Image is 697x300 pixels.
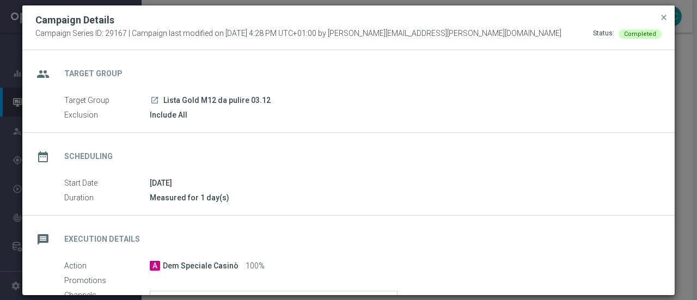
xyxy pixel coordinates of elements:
[64,234,140,244] h2: Execution Details
[150,109,653,120] div: Include All
[163,96,271,106] span: Lista Gold M12 da pulire 03.12
[33,230,53,249] i: message
[163,261,239,271] span: Dem Speciale Casinò
[64,179,150,188] label: Start Date
[64,111,150,120] label: Exclusion
[64,69,123,79] h2: Target Group
[35,29,561,39] span: Campaign Series ID: 29167 | Campaign last modified on [DATE] 4:28 PM UTC+01:00 by [PERSON_NAME][E...
[619,29,662,38] colored-tag: Completed
[593,29,614,39] div: Status:
[64,276,150,286] label: Promotions
[150,177,653,188] div: [DATE]
[64,151,113,162] h2: Scheduling
[35,14,114,27] h2: Campaign Details
[150,192,653,203] div: Measured for 1 day(s)
[659,13,668,22] span: close
[150,96,159,105] i: launch
[64,96,150,106] label: Target Group
[150,96,160,106] a: launch
[624,30,656,38] span: Completed
[246,261,265,271] span: 100%
[64,193,150,203] label: Duration
[33,64,53,84] i: group
[150,261,160,271] span: A
[33,147,53,167] i: date_range
[64,261,150,271] label: Action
